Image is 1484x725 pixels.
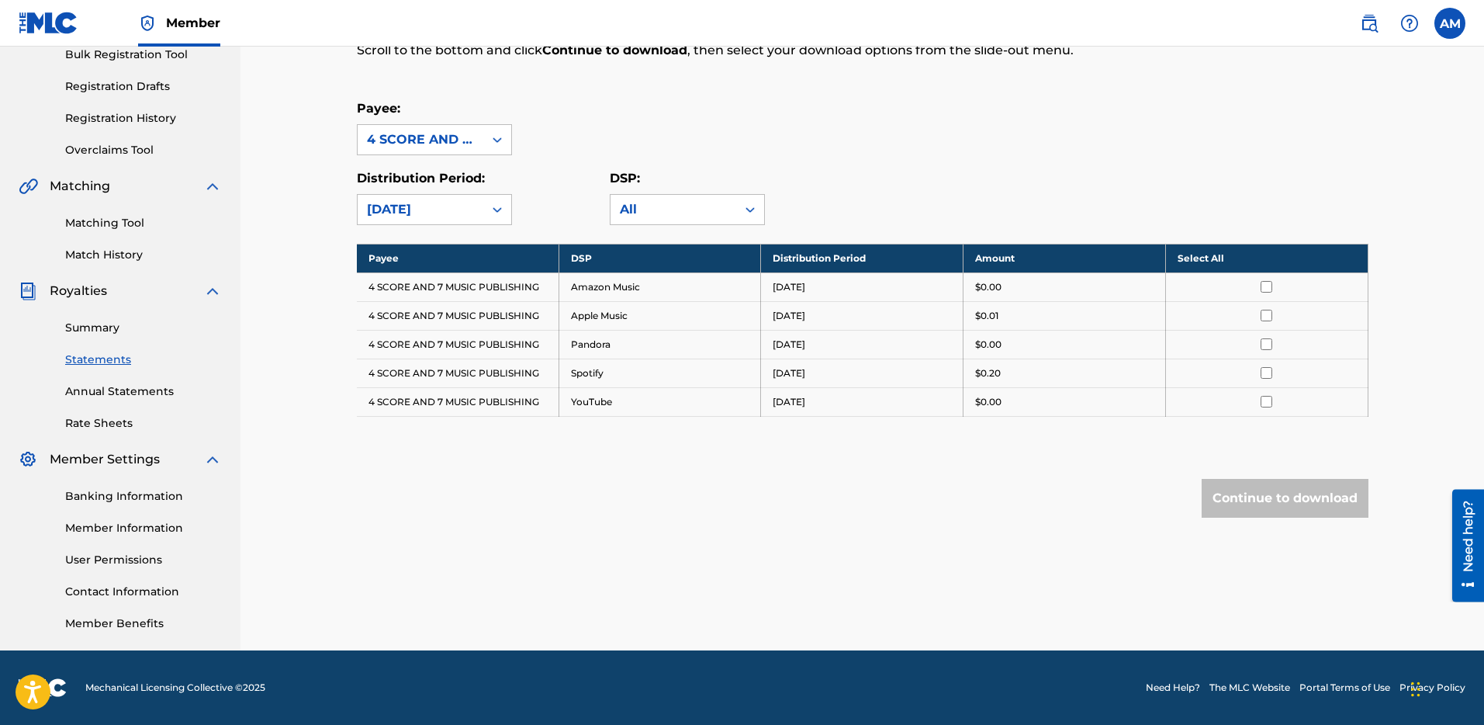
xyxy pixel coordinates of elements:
td: 4 SCORE AND 7 MUSIC PUBLISHING [357,301,559,330]
th: Amount [963,244,1166,272]
img: logo [19,678,67,697]
img: help [1400,14,1419,33]
div: All [620,200,727,219]
span: Royalties [50,282,107,300]
span: Member Settings [50,450,160,469]
label: DSP: [610,171,640,186]
a: Summary [65,320,222,336]
img: expand [203,177,222,196]
div: Need help? [17,11,38,82]
a: Rate Sheets [65,415,222,432]
a: Contact Information [65,584,222,600]
img: search [1360,14,1378,33]
strong: Continue to download [542,43,687,57]
p: $0.00 [975,338,1001,352]
img: Member Settings [19,450,37,469]
a: Overclaims Tool [65,142,222,158]
div: User Menu [1434,8,1465,39]
th: Payee [357,244,559,272]
a: Statements [65,352,222,368]
div: Drag [1411,666,1420,713]
p: $0.01 [975,309,998,323]
a: Privacy Policy [1399,681,1465,695]
div: Help [1394,8,1425,39]
a: Portal Terms of Use [1299,681,1390,695]
a: Member Benefits [65,616,222,632]
td: Spotify [559,359,761,387]
img: MLC Logo [19,12,78,34]
td: [DATE] [761,387,963,416]
th: DSP [559,244,761,272]
iframe: Resource Center [1441,490,1484,602]
td: Pandora [559,330,761,359]
a: Bulk Registration Tool [65,47,222,63]
iframe: Chat Widget [1406,650,1484,725]
img: Matching [19,177,38,196]
img: expand [203,282,222,300]
td: 4 SCORE AND 7 MUSIC PUBLISHING [357,387,559,416]
th: Select All [1165,244,1368,272]
img: Royalties [19,282,37,300]
a: Member Information [65,520,222,536]
a: Banking Information [65,488,222,505]
div: [DATE] [367,200,474,219]
p: Scroll to the bottom and click , then select your download options from the slide-out menu. [357,41,1136,60]
a: Need Help? [1146,681,1200,695]
label: Payee: [357,101,400,116]
td: [DATE] [761,301,963,330]
a: Registration History [65,110,222,127]
a: Match History [65,247,222,263]
td: [DATE] [761,272,963,301]
a: Annual Statements [65,383,222,400]
a: User Permissions [65,552,222,568]
span: Mechanical Licensing Collective © 2025 [85,681,265,695]
p: $0.00 [975,280,1001,294]
td: 4 SCORE AND 7 MUSIC PUBLISHING [357,272,559,301]
td: 4 SCORE AND 7 MUSIC PUBLISHING [357,330,559,359]
a: The MLC Website [1209,681,1290,695]
img: expand [203,450,222,469]
a: Registration Drafts [65,78,222,95]
span: Member [166,14,220,32]
td: 4 SCORE AND 7 MUSIC PUBLISHING [357,359,559,387]
td: [DATE] [761,359,963,387]
a: Public Search [1354,8,1385,39]
td: [DATE] [761,330,963,359]
td: YouTube [559,387,761,416]
td: Amazon Music [559,272,761,301]
a: Matching Tool [65,215,222,231]
span: Matching [50,177,110,196]
th: Distribution Period [761,244,963,272]
td: Apple Music [559,301,761,330]
div: 4 SCORE AND 7 MUSIC PUBLISHING [367,130,474,149]
img: Top Rightsholder [138,14,157,33]
p: $0.20 [975,366,1001,380]
p: $0.00 [975,395,1001,409]
label: Distribution Period: [357,171,485,186]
